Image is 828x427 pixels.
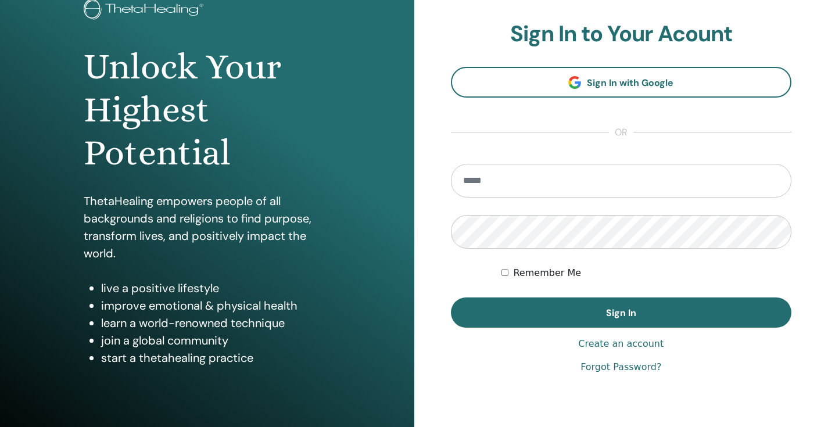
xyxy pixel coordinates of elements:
[513,266,581,280] label: Remember Me
[451,67,792,98] a: Sign In with Google
[101,279,331,297] li: live a positive lifestyle
[101,314,331,332] li: learn a world-renowned technique
[451,21,792,48] h2: Sign In to Your Acount
[609,125,633,139] span: or
[84,192,331,262] p: ThetaHealing empowers people of all backgrounds and religions to find purpose, transform lives, a...
[101,332,331,349] li: join a global community
[101,349,331,367] li: start a thetahealing practice
[580,360,661,374] a: Forgot Password?
[451,297,792,328] button: Sign In
[101,297,331,314] li: improve emotional & physical health
[587,77,673,89] span: Sign In with Google
[501,266,791,280] div: Keep me authenticated indefinitely or until I manually logout
[606,307,636,319] span: Sign In
[578,337,664,351] a: Create an account
[84,45,331,175] h1: Unlock Your Highest Potential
